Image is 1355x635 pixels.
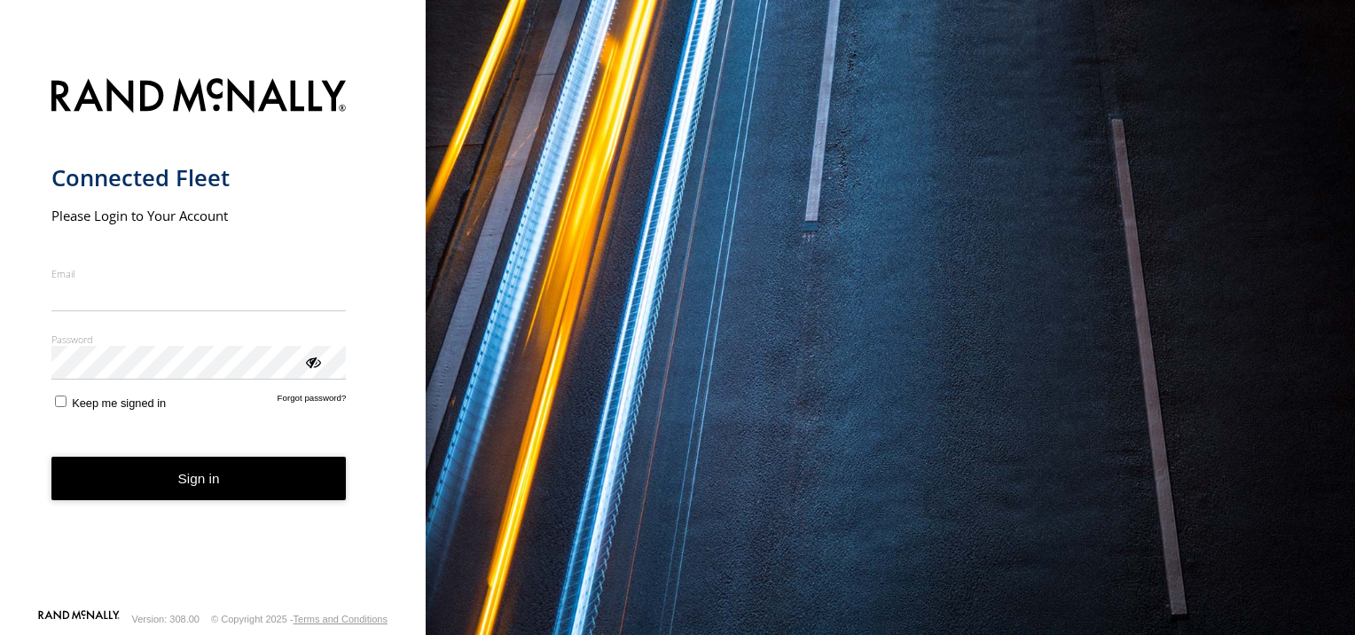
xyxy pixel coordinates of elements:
form: main [51,67,375,608]
h1: Connected Fleet [51,163,347,192]
button: Sign in [51,457,347,500]
h2: Please Login to Your Account [51,207,347,224]
input: Keep me signed in [55,396,67,407]
div: Version: 308.00 [132,614,200,624]
span: Keep me signed in [72,396,166,410]
div: ViewPassword [303,352,321,370]
div: © Copyright 2025 - [211,614,388,624]
a: Forgot password? [278,393,347,410]
label: Password [51,333,347,346]
img: Rand McNally [51,74,347,120]
a: Visit our Website [38,610,120,628]
a: Terms and Conditions [294,614,388,624]
label: Email [51,267,347,280]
